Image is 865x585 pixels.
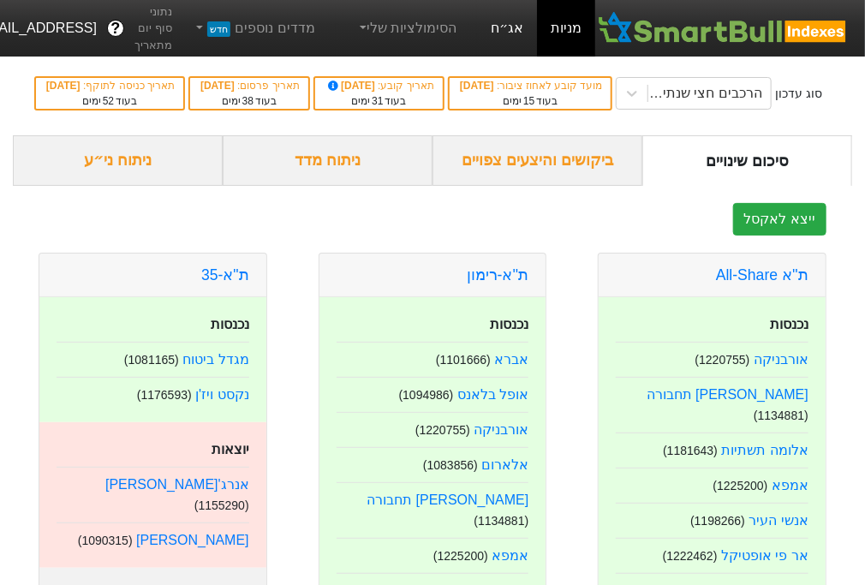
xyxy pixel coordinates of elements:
span: 52 [103,95,114,107]
a: אמפא [772,478,808,492]
a: ת''א-רימון [467,266,529,284]
div: בעוד ימים [199,93,300,109]
a: הסימולציות שלי [349,11,464,45]
div: סיכום שינויים [642,135,852,186]
span: [DATE] [200,80,237,92]
a: אנרג'[PERSON_NAME] [105,477,249,492]
a: מדדים נוספיםחדש [186,11,322,45]
span: 38 [242,95,254,107]
span: 31 [372,95,383,107]
small: ( 1220755 ) [415,423,470,437]
div: תאריך קובע : [324,78,434,93]
a: ת''א All-Share [716,266,808,284]
a: אר פי אופטיקל [721,548,808,563]
strong: נכנסות [490,317,528,331]
div: ביקושים והיצעים צפויים [432,135,642,186]
div: הרכבים חצי שנתי [DATE] [647,83,762,104]
span: [DATE] [325,80,379,92]
a: נקסט ויז'ן [195,387,249,402]
a: אורבניקה [754,352,808,367]
span: ? [110,17,120,40]
small: ( 1083856 ) [423,458,478,472]
a: אלארום [481,457,528,472]
small: ( 1101666 ) [436,353,491,367]
div: מועד קובע לאחוז ציבור : [458,78,602,93]
div: ניתוח ני״ע [13,135,223,186]
a: אנשי העיר [749,513,808,528]
span: 15 [523,95,534,107]
a: אברא [494,352,528,367]
div: בעוד ימים [45,93,175,109]
div: בעוד ימים [324,93,434,109]
div: תאריך פרסום : [199,78,300,93]
small: ( 1225200 ) [713,479,768,492]
small: ( 1081165 ) [124,353,179,367]
strong: יוצאות [212,442,249,457]
a: מגדל ביטוח [182,352,248,367]
small: ( 1220755 ) [695,353,750,367]
div: בעוד ימים [458,93,602,109]
a: אלומה תשתיות [722,443,808,457]
span: חדש [207,21,230,37]
small: ( 1155290 ) [194,498,249,512]
small: ( 1134881 ) [474,514,528,528]
strong: נכנסות [211,317,249,331]
a: אמפא [492,548,528,563]
a: [PERSON_NAME] תחבורה [647,387,808,402]
button: ייצא לאקסל [733,203,826,236]
a: [PERSON_NAME] [136,533,249,547]
div: סוג עדכון [775,85,822,103]
small: ( 1090315 ) [78,534,133,547]
small: ( 1222462 ) [663,549,718,563]
div: תאריך כניסה לתוקף : [45,78,175,93]
a: [PERSON_NAME] תחבורה [367,492,528,507]
span: [DATE] [460,80,497,92]
small: ( 1134881 ) [754,409,808,422]
strong: נכנסות [770,317,808,331]
a: ת"א-35 [201,266,249,284]
small: ( 1094986 ) [399,388,454,402]
a: אופל בלאנס [457,387,528,402]
small: ( 1198266 ) [690,514,745,528]
small: ( 1181643 ) [663,444,718,457]
span: [DATE] [46,80,83,92]
small: ( 1176593 ) [137,388,192,402]
a: אורבניקה [474,422,528,437]
div: ניתוח מדד [223,135,432,186]
small: ( 1225200 ) [433,549,488,563]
